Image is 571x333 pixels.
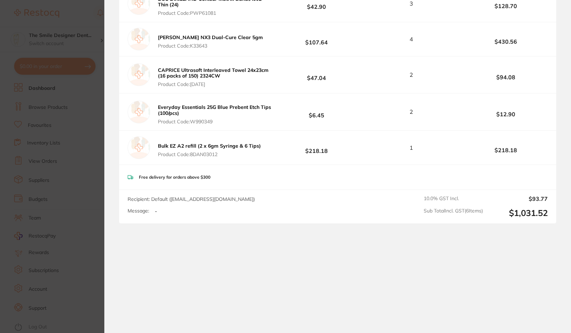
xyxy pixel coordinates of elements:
[155,208,157,214] p: -
[158,10,272,16] span: Product Code: PWP61081
[158,143,261,149] b: Bulk EZ A2 refill (2 x 6gm Syringe & 6 Tips)
[158,152,261,157] span: Product Code: 8DAN03012
[275,105,358,118] b: $6.45
[410,36,413,42] span: 4
[464,74,548,80] b: $94.08
[410,72,413,78] span: 2
[128,63,150,86] img: empty.jpg
[424,196,483,202] span: 10.0 % GST Incl.
[158,43,263,49] span: Product Code: K33643
[128,208,149,214] label: Message:
[489,208,548,218] output: $1,031.52
[128,196,255,202] span: Recipient: Default ( [EMAIL_ADDRESS][DOMAIN_NAME] )
[139,175,210,180] p: Free delivery for orders above $300
[424,208,483,218] span: Sub Total Incl. GST ( 6 Items)
[464,111,548,117] b: $12.90
[128,28,150,50] img: empty.jpg
[158,34,263,41] b: [PERSON_NAME] NX3 Dual-Cure Clear 5gm
[410,109,413,115] span: 2
[156,104,275,124] button: Everyday Essentials 25G Blue Prebent Etch Tips (100/pcs) Product Code:W990349
[275,68,358,81] b: $47.04
[158,67,269,79] b: CAPRICE Ultrasoft Interleaved Towel 24x23cm (16 packs of 150) 2324CW
[156,143,263,158] button: Bulk EZ A2 refill (2 x 6gm Syringe & 6 Tips) Product Code:8DAN03012
[410,0,413,7] span: 3
[464,3,548,9] b: $128.70
[128,136,150,159] img: empty.jpg
[128,101,150,123] img: empty.jpg
[464,38,548,45] b: $430.56
[156,34,265,49] button: [PERSON_NAME] NX3 Dual-Cure Clear 5gm Product Code:K33643
[158,81,272,87] span: Product Code: [DATE]
[464,147,548,153] b: $218.18
[158,104,271,116] b: Everyday Essentials 25G Blue Prebent Etch Tips (100/pcs)
[275,33,358,46] b: $107.64
[158,119,272,124] span: Product Code: W990349
[489,196,548,202] output: $93.77
[156,67,275,87] button: CAPRICE Ultrasoft Interleaved Towel 24x23cm (16 packs of 150) 2324CW Product Code:[DATE]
